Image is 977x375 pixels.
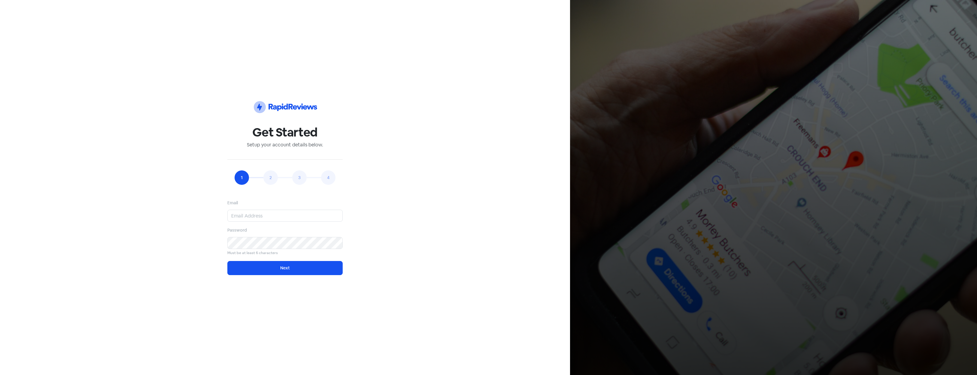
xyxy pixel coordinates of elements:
label: Email [227,200,238,206]
a: 2 [263,170,278,185]
label: Password [227,227,247,233]
small: Must be at least 6 characters [227,250,278,256]
input: Email Address [227,210,343,222]
a: 1 [235,170,249,185]
span: Setup your account details below. [247,142,323,148]
h1: Get Started [227,125,343,139]
a: 4 [321,170,335,185]
button: Next [227,261,343,275]
a: 3 [292,170,307,185]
